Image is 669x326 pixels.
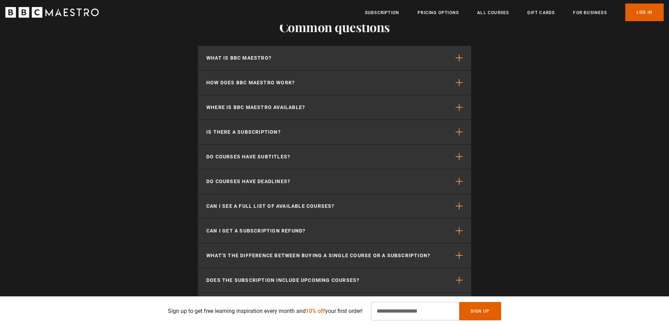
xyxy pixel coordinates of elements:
nav: Primary [365,4,664,21]
p: Sign up to get free learning inspiration every month and your first order! [168,307,363,315]
button: How does BBC Maestro work? [198,71,471,95]
p: What's the difference between buying a single course or a subscription? [206,252,430,259]
h2: Common questions [134,19,535,34]
a: For business [573,9,607,16]
a: All Courses [477,9,509,16]
button: Can I see a full list of available courses? [198,194,471,218]
p: Can I get a subscription refund? [206,227,305,235]
button: What's the difference between buying a single course or a subscription? [198,243,471,268]
button: Where is BBC Maestro available? [198,95,471,120]
a: Gift Cards [527,9,555,16]
p: Do courses have subtitles? [206,153,290,161]
button: Does the subscription include upcoming courses? [198,268,471,292]
button: Can I get a subscription refund? [198,219,471,243]
button: Sign Up [459,302,501,320]
button: Is there a subscription? [198,120,471,144]
p: Where is BBC Maestro available? [206,104,305,111]
button: How do gift cards work? [198,293,471,317]
p: Is there a subscription? [206,128,281,136]
button: Do courses have deadlines? [198,169,471,194]
p: Can I see a full list of available courses? [206,203,335,210]
p: Does the subscription include upcoming courses? [206,277,359,284]
a: Log In [625,4,664,21]
a: Pricing Options [418,9,459,16]
button: Do courses have subtitles? [198,145,471,169]
p: What is BBC Maestro? [206,54,272,62]
a: Subscription [365,9,399,16]
svg: BBC Maestro [5,7,99,18]
span: 10% off [306,308,325,314]
button: What is BBC Maestro? [198,46,471,70]
p: How does BBC Maestro work? [206,79,295,86]
p: Do courses have deadlines? [206,178,290,185]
